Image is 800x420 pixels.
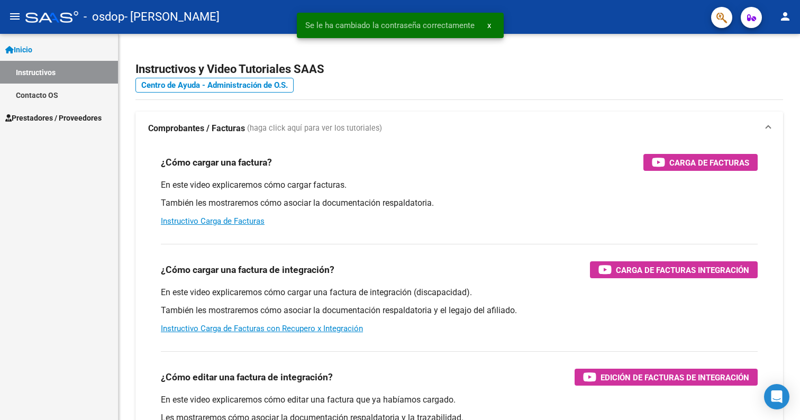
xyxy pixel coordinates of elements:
p: En este video explicaremos cómo editar una factura que ya habíamos cargado. [161,394,758,406]
a: Instructivo Carga de Facturas con Recupero x Integración [161,324,363,333]
p: También les mostraremos cómo asociar la documentación respaldatoria y el legajo del afiliado. [161,305,758,316]
p: En este video explicaremos cómo cargar facturas. [161,179,758,191]
span: Prestadores / Proveedores [5,112,102,124]
span: - [PERSON_NAME] [124,5,220,29]
span: Se le ha cambiado la contraseña correctamente [305,20,475,31]
span: Carga de Facturas Integración [616,263,749,277]
span: Carga de Facturas [669,156,749,169]
div: Open Intercom Messenger [764,384,789,409]
span: Inicio [5,44,32,56]
strong: Comprobantes / Facturas [148,123,245,134]
h3: ¿Cómo cargar una factura de integración? [161,262,334,277]
h3: ¿Cómo editar una factura de integración? [161,370,333,385]
a: Instructivo Carga de Facturas [161,216,265,226]
h2: Instructivos y Video Tutoriales SAAS [135,59,783,79]
a: Centro de Ayuda - Administración de O.S. [135,78,294,93]
mat-expansion-panel-header: Comprobantes / Facturas (haga click aquí para ver los tutoriales) [135,112,783,145]
button: Carga de Facturas [643,154,758,171]
span: - osdop [84,5,124,29]
p: También les mostraremos cómo asociar la documentación respaldatoria. [161,197,758,209]
button: Edición de Facturas de integración [575,369,758,386]
h3: ¿Cómo cargar una factura? [161,155,272,170]
span: x [487,21,491,30]
button: x [479,16,499,35]
button: Carga de Facturas Integración [590,261,758,278]
mat-icon: menu [8,10,21,23]
span: (haga click aquí para ver los tutoriales) [247,123,382,134]
span: Edición de Facturas de integración [601,371,749,384]
p: En este video explicaremos cómo cargar una factura de integración (discapacidad). [161,287,758,298]
mat-icon: person [779,10,792,23]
